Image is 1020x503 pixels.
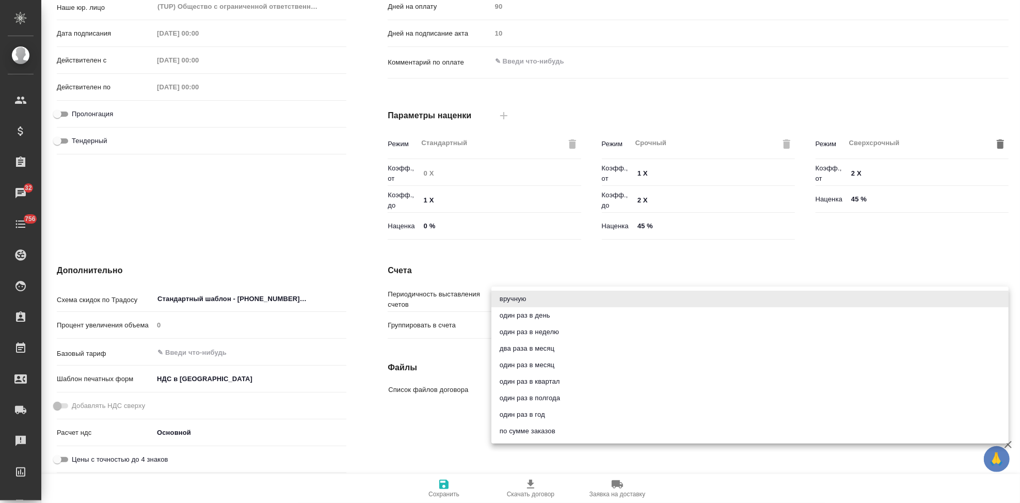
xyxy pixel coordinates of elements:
[491,307,1009,324] li: один раз в день
[491,423,1009,439] li: по сумме заказов
[491,390,1009,406] li: один раз в полгода
[491,291,1009,307] li: вручную
[491,373,1009,390] li: один раз в квартал
[491,406,1009,423] li: один раз в год
[491,357,1009,373] li: один раз в месяц
[491,324,1009,340] li: один раз в неделю
[491,340,1009,357] li: два раза в месяц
